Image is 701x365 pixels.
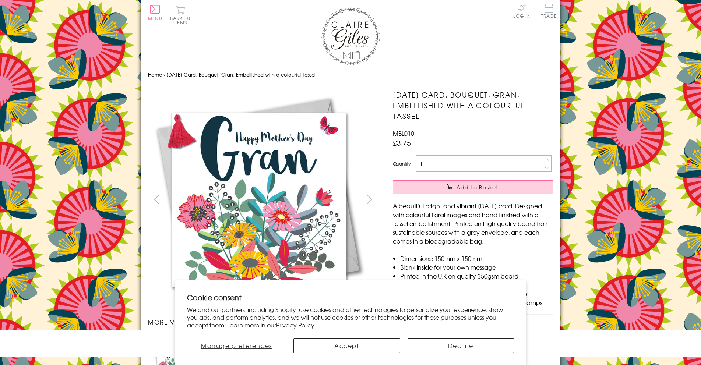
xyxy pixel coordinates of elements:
span: › [163,71,165,78]
a: Trade [541,4,557,20]
button: next [362,191,378,208]
span: Manage preferences [201,341,272,350]
img: Mother's Day Card, Bouquet, Gran, Embellished with a colourful tassel [148,89,369,310]
h2: Cookie consent [187,292,514,302]
button: Decline [408,338,514,353]
span: Add to Basket [457,184,499,191]
span: [DATE] Card, Bouquet, Gran, Embellished with a colourful tassel [166,71,316,78]
p: A beautiful bright and vibrant [DATE] card. Designed with colourful floral images and hand finish... [393,201,553,245]
h1: [DATE] Card, Bouquet, Gran, Embellished with a colourful tassel [393,89,553,121]
a: Privacy Policy [276,320,314,329]
span: £3.75 [393,138,411,148]
span: Trade [541,4,557,18]
h3: More views [148,318,378,326]
a: Log In [513,4,531,18]
button: Add to Basket [393,180,553,194]
span: MBL010 [393,129,414,138]
button: Accept [293,338,400,353]
label: Quantity [393,160,411,167]
button: Menu [148,5,162,20]
p: We and our partners, including Shopify, use cookies and other technologies to personalize your ex... [187,306,514,329]
li: Dimensions: 150mm x 150mm [400,254,553,263]
button: Manage preferences [187,338,286,353]
img: Mother's Day Card, Bouquet, Gran, Embellished with a colourful tassel [378,89,599,310]
span: 0 items [173,15,190,26]
button: Basket0 items [170,6,190,25]
span: Menu [148,15,162,21]
li: Printed in the U.K on quality 350gsm board [400,272,553,280]
button: prev [148,191,165,208]
nav: breadcrumbs [148,67,553,82]
a: Home [148,71,162,78]
img: Claire Giles Greetings Cards [321,7,380,65]
li: Blank inside for your own message [400,263,553,272]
